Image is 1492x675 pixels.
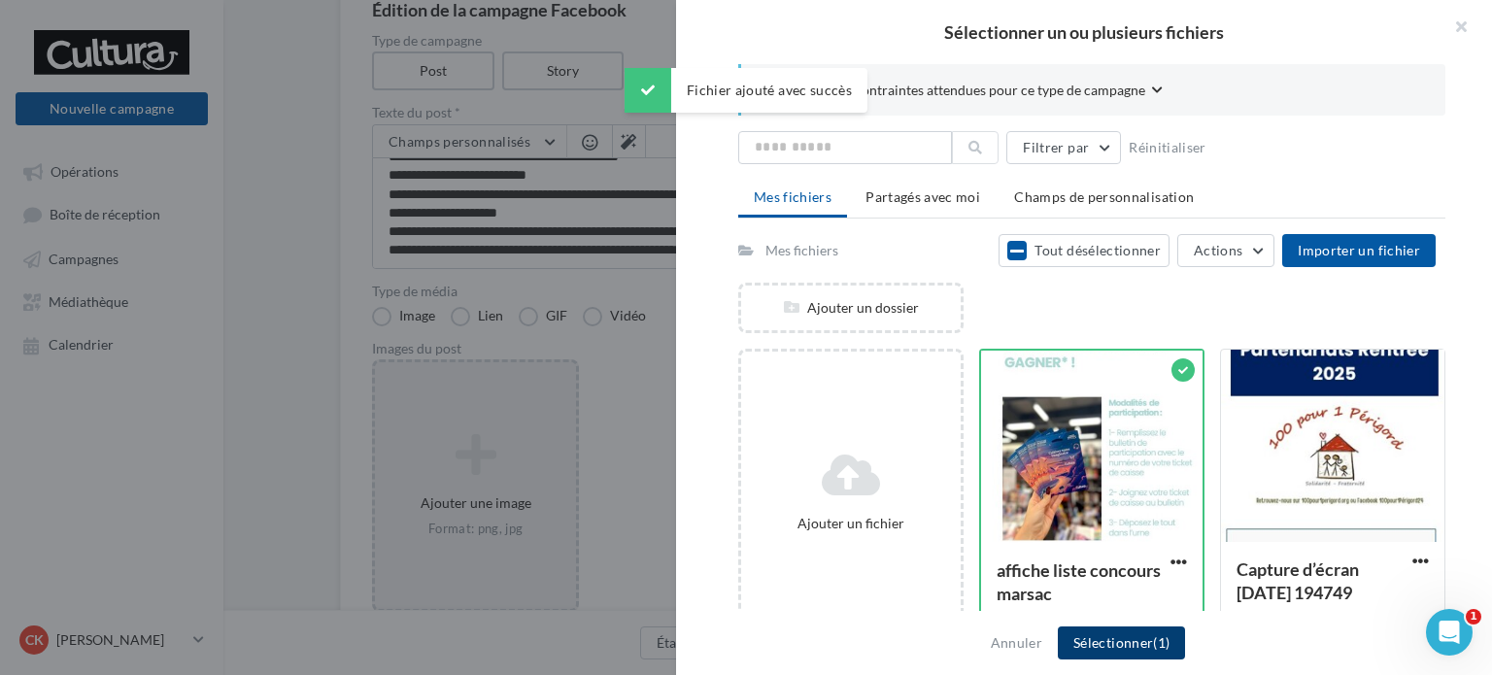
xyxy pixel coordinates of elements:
button: Tout désélectionner [999,234,1170,267]
span: Consulter les contraintes attendues pour ce type de campagne [772,81,1145,100]
h2: Sélectionner un ou plusieurs fichiers [707,23,1461,41]
div: Format d'image: jpg [997,610,1187,627]
span: affiche liste concours marsac [997,559,1161,604]
div: Format d'image: jpg [1237,609,1429,626]
button: Actions [1177,234,1274,267]
button: Annuler [983,631,1050,655]
span: Actions [1194,242,1242,258]
span: Capture d’écran 2025-08-18 194749 [1237,558,1359,603]
button: Consulter les contraintes attendues pour ce type de campagne [772,80,1163,104]
span: Partagés avec moi [865,188,980,205]
span: Importer un fichier [1298,242,1420,258]
span: 1 [1466,609,1481,624]
div: Fichier ajouté avec succès [625,68,867,113]
button: Réinitialiser [1121,136,1214,159]
span: (1) [1153,634,1170,651]
div: Mes fichiers [765,241,838,260]
button: Sélectionner(1) [1058,626,1185,659]
button: Filtrer par [1006,131,1121,164]
div: Ajouter un fichier [749,514,953,533]
span: Champs de personnalisation [1014,188,1194,205]
div: Ajouter un dossier [741,298,961,318]
iframe: Intercom live chat [1426,609,1473,656]
span: Mes fichiers [754,188,831,205]
button: Importer un fichier [1282,234,1436,267]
